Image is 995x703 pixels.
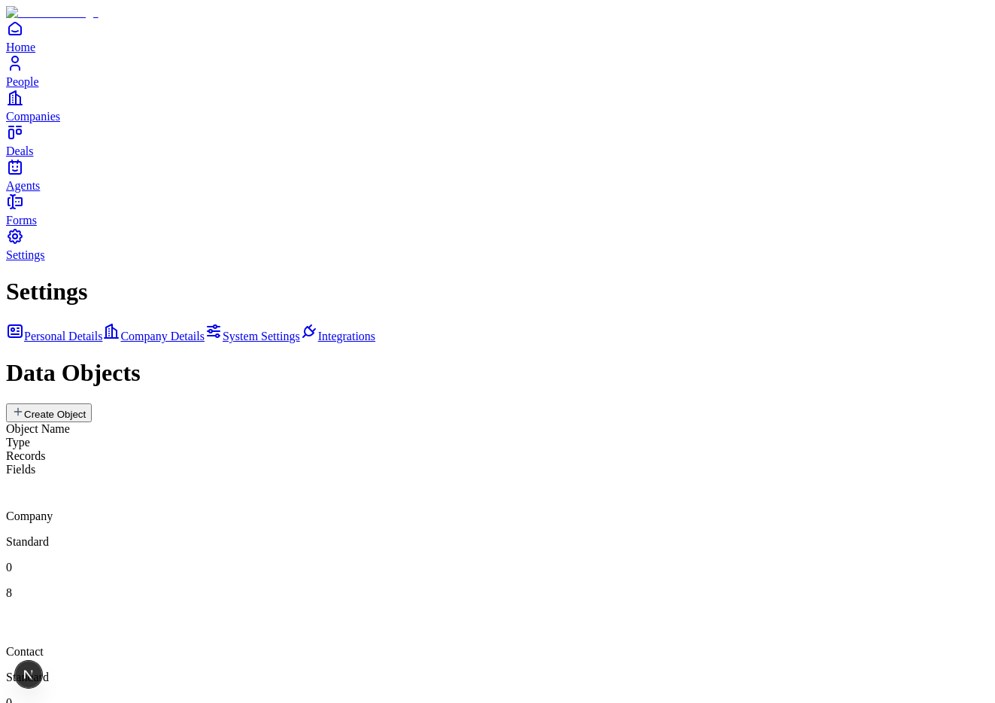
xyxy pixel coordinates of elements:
[6,422,989,436] div: Object Name
[6,463,989,476] div: Fields
[300,330,375,342] a: Integrations
[120,330,205,342] span: Company Details
[102,330,205,342] a: Company Details
[6,145,33,157] span: Deals
[6,248,45,261] span: Settings
[6,193,989,227] a: Forms
[6,89,989,123] a: Companies
[6,403,92,422] button: Create Object
[6,586,989,600] p: 8
[6,20,989,53] a: Home
[6,278,989,306] h1: Settings
[6,6,99,20] img: Item Brain Logo
[318,330,375,342] span: Integrations
[6,535,989,549] p: Standard
[6,179,40,192] span: Agents
[6,54,989,88] a: People
[6,214,37,227] span: Forms
[6,227,989,261] a: Settings
[6,561,989,574] p: 0
[6,436,989,449] div: Type
[6,123,989,157] a: Deals
[6,671,989,684] p: Standard
[6,449,989,463] div: Records
[205,330,300,342] a: System Settings
[6,158,989,192] a: Agents
[6,645,989,659] p: Contact
[6,75,39,88] span: People
[6,359,989,387] h1: Data Objects
[6,330,102,342] a: Personal Details
[223,330,300,342] span: System Settings
[24,330,102,342] span: Personal Details
[6,510,989,523] p: Company
[6,41,35,53] span: Home
[6,110,60,123] span: Companies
